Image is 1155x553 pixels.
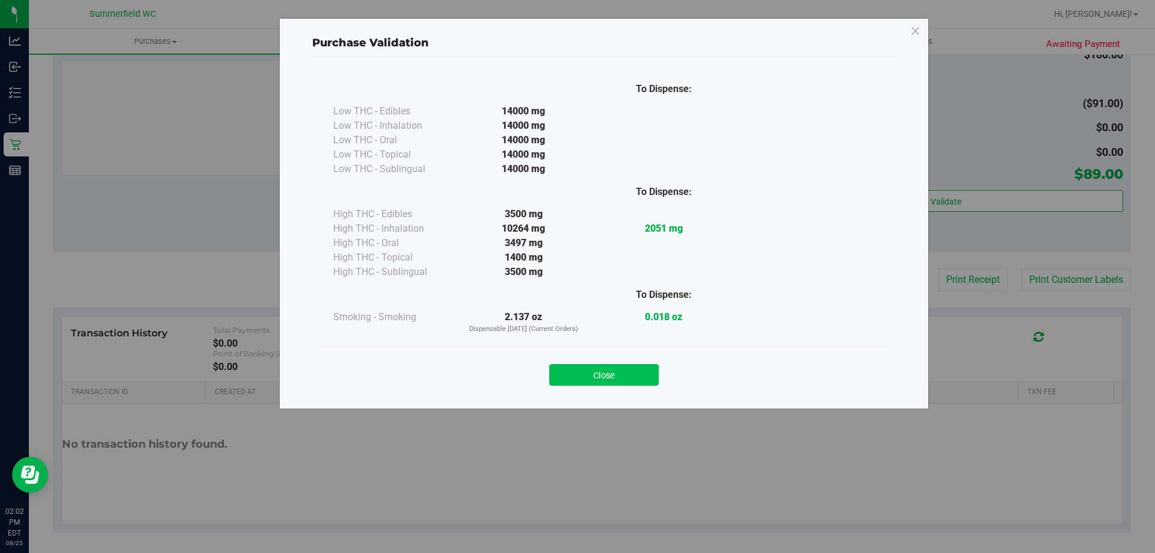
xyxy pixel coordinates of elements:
div: To Dispense: [594,288,734,302]
iframe: Resource center [12,457,48,493]
div: High THC - Topical [333,250,454,265]
div: 14000 mg [454,133,594,147]
div: 3500 mg [454,265,594,279]
div: High THC - Inhalation [333,221,454,236]
div: 14000 mg [454,104,594,119]
div: 14000 mg [454,147,594,162]
button: Close [549,364,659,386]
div: High THC - Edibles [333,207,454,221]
div: 10264 mg [454,221,594,236]
div: Smoking - Smoking [333,310,454,324]
div: 2.137 oz [454,310,594,335]
div: To Dispense: [594,82,734,96]
div: 3497 mg [454,236,594,250]
span: Purchase Validation [312,36,429,49]
div: To Dispense: [594,185,734,199]
div: 14000 mg [454,119,594,133]
div: Low THC - Sublingual [333,162,454,176]
div: Low THC - Topical [333,147,454,162]
div: High THC - Oral [333,236,454,250]
div: 1400 mg [454,250,594,265]
strong: 2051 mg [645,223,683,234]
strong: 0.018 oz [645,311,682,323]
div: 3500 mg [454,207,594,221]
p: Dispensable [DATE] (Current Orders) [454,324,594,335]
div: High THC - Sublingual [333,265,454,279]
div: Low THC - Edibles [333,104,454,119]
div: Low THC - Oral [333,133,454,147]
div: 14000 mg [454,162,594,176]
div: Low THC - Inhalation [333,119,454,133]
